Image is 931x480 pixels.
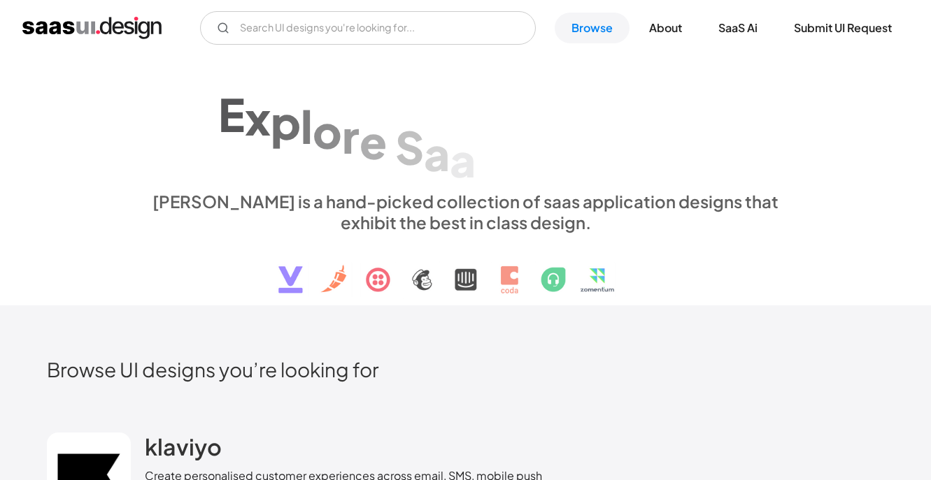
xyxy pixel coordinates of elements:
div: a [450,133,476,187]
div: r [342,109,360,163]
h1: Explore SaaS UI design patterns & interactions. [144,70,788,177]
form: Email Form [200,11,536,45]
a: SaaS Ai [702,13,774,43]
div: S [395,120,424,174]
h2: klaviyo [145,432,222,460]
a: klaviyo [145,432,222,467]
div: p [271,95,301,149]
div: x [245,91,271,145]
input: Search UI designs you're looking for... [200,11,536,45]
img: text, icon, saas logo [254,233,678,305]
div: o [313,104,342,158]
a: Submit UI Request [777,13,909,43]
h2: Browse UI designs you’re looking for [47,357,885,381]
a: home [22,17,162,39]
div: e [360,115,387,168]
div: l [301,99,313,153]
div: a [424,126,450,180]
a: Browse [555,13,630,43]
a: About [632,13,699,43]
div: [PERSON_NAME] is a hand-picked collection of saas application designs that exhibit the best in cl... [144,191,788,233]
div: E [218,87,245,141]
